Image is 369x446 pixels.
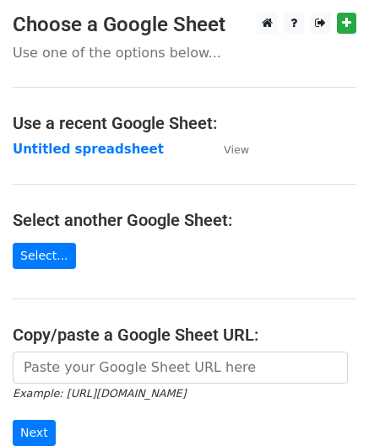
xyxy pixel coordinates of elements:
h3: Choose a Google Sheet [13,13,356,37]
input: Next [13,420,56,446]
a: View [207,142,249,157]
p: Use one of the options below... [13,44,356,62]
small: Example: [URL][DOMAIN_NAME] [13,387,186,400]
h4: Use a recent Google Sheet: [13,113,356,133]
input: Paste your Google Sheet URL here [13,352,348,384]
small: View [224,143,249,156]
a: Untitled spreadsheet [13,142,164,157]
a: Select... [13,243,76,269]
h4: Copy/paste a Google Sheet URL: [13,325,356,345]
h4: Select another Google Sheet: [13,210,356,230]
